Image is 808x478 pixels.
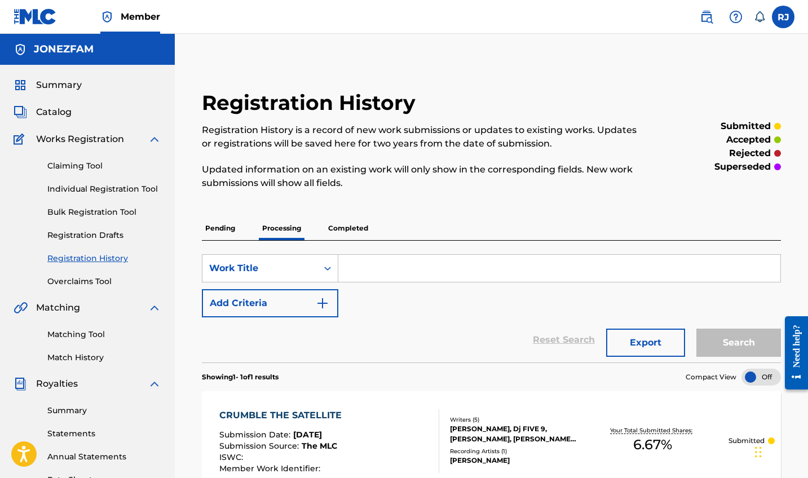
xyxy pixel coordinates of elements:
a: Registration Drafts [47,229,161,241]
iframe: Chat Widget [752,424,808,478]
p: Your Total Submitted Shares: [610,426,695,435]
span: 6.67 % [633,435,672,455]
button: Export [606,329,685,357]
img: expand [148,377,161,391]
div: Help [725,6,747,28]
img: expand [148,132,161,146]
iframe: Resource Center [776,305,808,401]
a: Overclaims Tool [47,276,161,287]
p: Updated information on an existing work will only show in the corresponding fields. New work subm... [202,163,648,190]
div: [PERSON_NAME] [450,455,577,466]
img: expand [148,301,161,315]
img: Catalog [14,105,27,119]
p: Registration History is a record of new work submissions or updates to existing works. Updates or... [202,123,648,151]
span: Member Work Identifier : [219,463,323,473]
button: Add Criteria [202,289,338,317]
div: Drag [755,435,762,469]
p: Submitted [728,436,765,446]
a: Individual Registration Tool [47,183,161,195]
p: Processing [259,216,304,240]
div: [PERSON_NAME], Dj FIVE 9, [PERSON_NAME], [PERSON_NAME] CHIC MAGNET [450,424,577,444]
a: SummarySummary [14,78,82,92]
span: Submission Source : [219,441,302,451]
img: MLC Logo [14,8,57,25]
span: Submission Date : [219,430,293,440]
span: Matching [36,301,80,315]
a: Match History [47,352,161,364]
a: CatalogCatalog [14,105,72,119]
img: Royalties [14,377,27,391]
div: Work Title [209,262,311,275]
p: Completed [325,216,372,240]
a: Registration History [47,253,161,264]
a: Public Search [695,6,718,28]
span: Member [121,10,160,23]
p: superseded [714,160,771,174]
img: Top Rightsholder [100,10,114,24]
p: accepted [726,133,771,147]
img: Accounts [14,43,27,56]
div: Notifications [754,11,765,23]
span: The MLC [302,441,337,451]
h5: JONEZFAM [34,43,94,56]
a: Annual Statements [47,451,161,463]
span: [DATE] [293,430,322,440]
h2: Registration History [202,90,421,116]
a: Claiming Tool [47,160,161,172]
span: Compact View [686,372,736,382]
div: Writers ( 5 ) [450,415,577,424]
a: Statements [47,428,161,440]
img: help [729,10,743,24]
span: Summary [36,78,82,92]
img: Summary [14,78,27,92]
span: Works Registration [36,132,124,146]
img: Works Registration [14,132,28,146]
a: Bulk Registration Tool [47,206,161,218]
a: Summary [47,405,161,417]
p: Showing 1 - 1 of 1 results [202,372,279,382]
img: search [700,10,713,24]
p: submitted [721,119,771,133]
img: 9d2ae6d4665cec9f34b9.svg [316,296,329,310]
div: Recording Artists ( 1 ) [450,447,577,455]
form: Search Form [202,254,781,362]
span: ISWC : [219,452,246,462]
a: Matching Tool [47,329,161,340]
div: User Menu [772,6,794,28]
div: CRUMBLE THE SATELLITE [219,409,347,422]
p: Pending [202,216,239,240]
span: Catalog [36,105,72,119]
span: Royalties [36,377,78,391]
img: Matching [14,301,28,315]
p: rejected [729,147,771,160]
